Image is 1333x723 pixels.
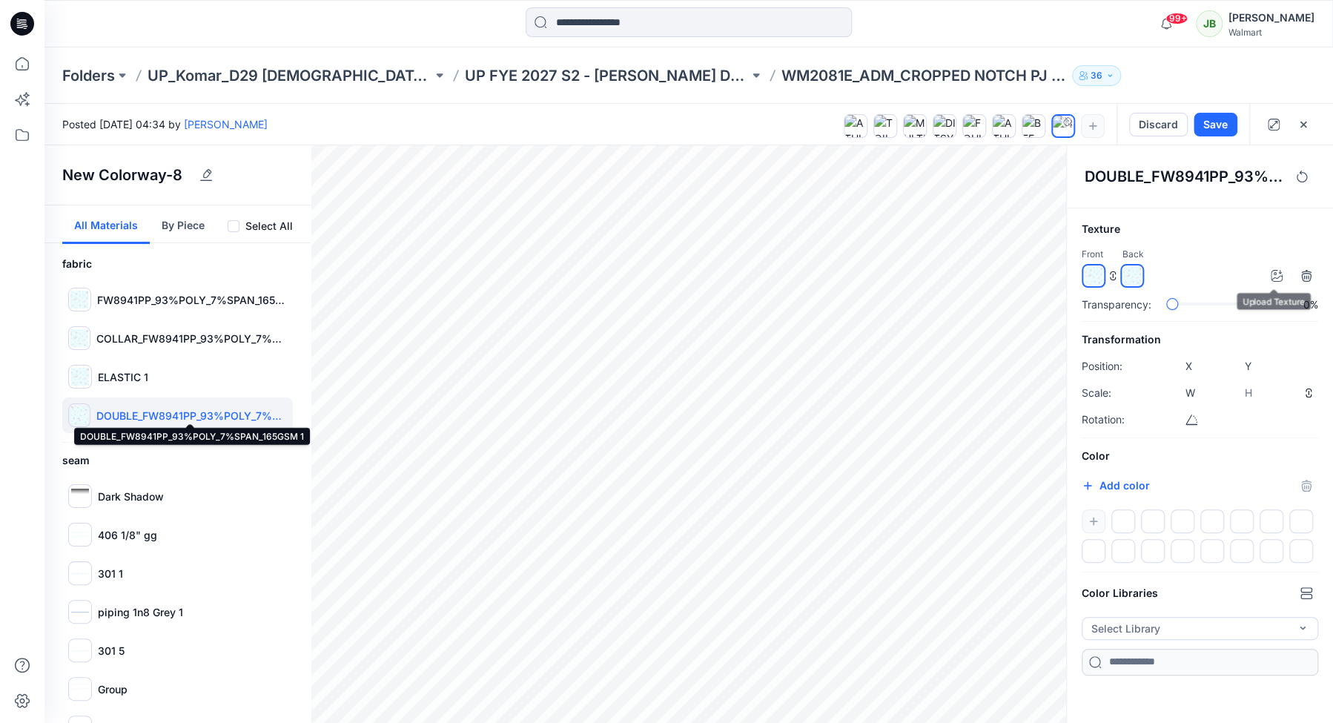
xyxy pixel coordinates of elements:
img: ReAwAAAAZJREFUAwCzhGEviK5e+QAAAABJRU5ErkJggg== [71,368,89,386]
p: FW8941PP_93%POLY_7%SPAN_165GSM [97,292,287,308]
p: 406 1/8" gg [98,527,157,543]
button: By Piece [150,205,216,244]
button: Save [1194,113,1237,136]
button: Add color [1082,477,1150,495]
p: Front [1082,247,1103,263]
p: H [1245,384,1257,402]
a: UP FYE 2027 S2 - [PERSON_NAME] D29 [DEMOGRAPHIC_DATA] Sleepwear [465,65,750,86]
p: X [1185,357,1197,375]
p: DOUBLE_FW8941PP_93%POLY_7%SPAN_165GSM 1 [96,408,287,423]
p: COLLAR_FW8941PP_93%POLY_7%SPAN_165GSM 1 [96,331,287,346]
img: +eO3qAAAAAGSURBVAMAA4bqCZwiAHAAAAAASUVORK5CYII= [71,564,89,582]
button: 36 [1072,65,1121,86]
span: Posted [DATE] 04:34 by [62,116,268,132]
img: 3GoxqkAAAAGSURBVAMASLhsg552QiUAAAAASUVORK5CYII= [71,603,89,621]
p: WM2081E_ADM_CROPPED NOTCH PJ SET w/ STRAIGHT HEM TOP_COLORWAY [781,65,1066,86]
img: 5gAAAABJRU5ErkJggg== [71,526,89,544]
a: Folders [62,65,115,86]
img: 7RDzRQAAAAGSURBVAMApRR9mLO9lTgAAAAASUVORK5CYII= [70,679,79,688]
h6: fabric [62,255,293,273]
h6: Texture [1082,220,1318,238]
p: Dark Shadow [98,489,164,504]
div: slider-ex-1 [1166,298,1178,310]
img: ReAwAAAAZJREFUAwCzhGEviK5e+QAAAABJRU5ErkJggg== [1085,267,1102,285]
a: [PERSON_NAME] [184,118,268,131]
h6: Transformation [1082,331,1318,349]
p: Rotation: [1082,411,1141,429]
p: Group [98,681,128,697]
img: gAAAABJRU5ErkJggg== [70,690,79,699]
button: Discard [1129,113,1188,136]
h4: DOUBLE_FW8941PP_93%POLY_7%SPAN_165GSM 1 [1085,168,1283,185]
p: 301 5 [98,643,125,658]
p: Transparency: [1082,297,1151,312]
span: 99+ [1165,13,1188,24]
label: Select All [245,217,293,235]
img: +1qeKIAAAABklEQVQDADUAM1N3ngaDAAAAAElFTkSuQmCC [71,487,89,505]
p: Scale: [1082,384,1141,402]
p: 0% [1287,297,1318,312]
img: New Colorway-8 [1053,116,1074,136]
p: Position: [1082,357,1141,375]
p: 301 1 [98,566,123,581]
div: [PERSON_NAME] [1228,9,1314,27]
img: +4kIyaAAAABklEQVQDAPdMtwvoBdAjAAAAAElFTkSuQmCC [71,641,89,659]
div: JB [1196,10,1223,37]
img: ReAwAAAAZJREFUAwCzhGEviK5e+QAAAABJRU5ErkJggg== [1123,267,1141,285]
p: Y [1245,357,1257,375]
div: Walmart [1228,27,1314,38]
p: ELASTIC 1 [98,369,148,385]
img: ReAwAAAAZJREFUAwCzhGEviK5e+QAAAABJRU5ErkJggg== [70,291,88,308]
h4: New Colorway-8 [62,166,182,184]
button: Select Library [1082,617,1318,640]
img: ReAwAAAAZJREFUAwCzhGEviK5e+QAAAABJRU5ErkJggg== [70,329,88,347]
p: W [1185,384,1197,402]
h6: Color [1082,447,1318,465]
img: McI9pgAAAAZJREFUAwBJ16ZlHT3R1AAAAABJRU5ErkJggg== [70,406,88,424]
h6: seam [62,452,293,469]
h6: Color Libraries [1082,584,1158,602]
a: UP_Komar_D29 [DEMOGRAPHIC_DATA] Sleep [148,65,432,86]
button: All Materials [62,205,150,244]
img: 6HSGDUAAAAGSURBVAMAhrHwCdesT7cAAAAASUVORK5CYII= [81,679,90,688]
p: piping 1n8 Grey 1 [98,604,183,620]
p: Back [1122,247,1144,263]
p: 36 [1091,67,1102,84]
